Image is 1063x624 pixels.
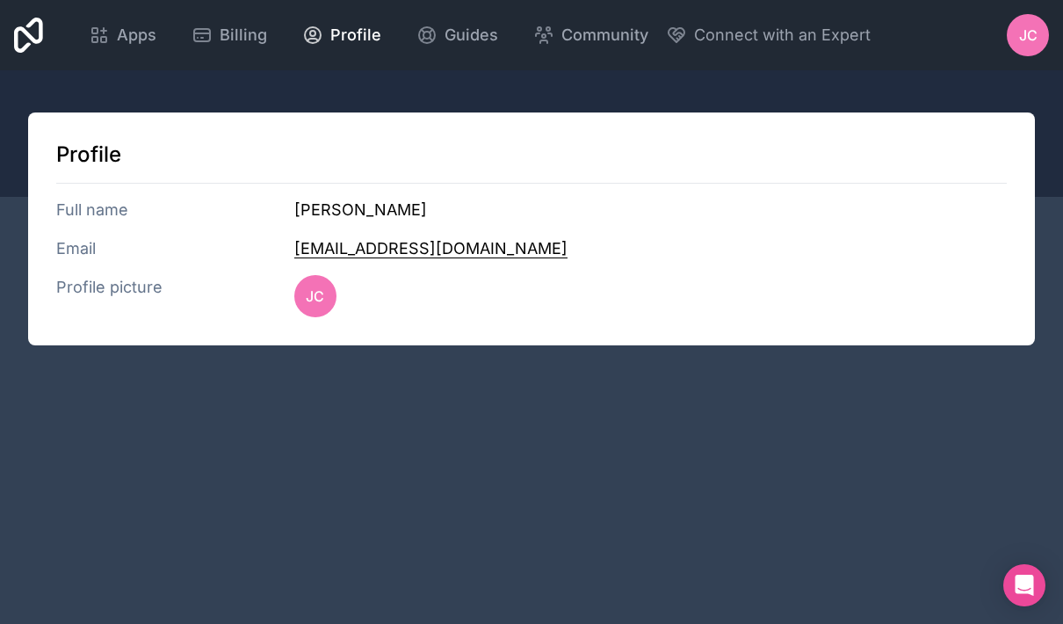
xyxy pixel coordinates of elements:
a: Guides [402,16,512,54]
h3: Email [56,236,294,261]
h3: Full name [56,198,294,222]
span: JC [1019,25,1038,46]
span: Profile [330,23,381,47]
span: Billing [220,23,267,47]
div: Open Intercom Messenger [1003,564,1045,606]
h3: [PERSON_NAME] [294,198,1008,222]
span: Guides [445,23,498,47]
h3: Profile picture [56,275,294,317]
span: JC [306,286,324,307]
button: Connect with an Expert [666,23,871,47]
a: Profile [288,16,395,54]
span: Connect with an Expert [694,23,871,47]
h1: Profile [56,141,1007,169]
span: Community [561,23,648,47]
a: Community [519,16,662,54]
a: Billing [177,16,281,54]
span: Apps [117,23,156,47]
a: Apps [75,16,170,54]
